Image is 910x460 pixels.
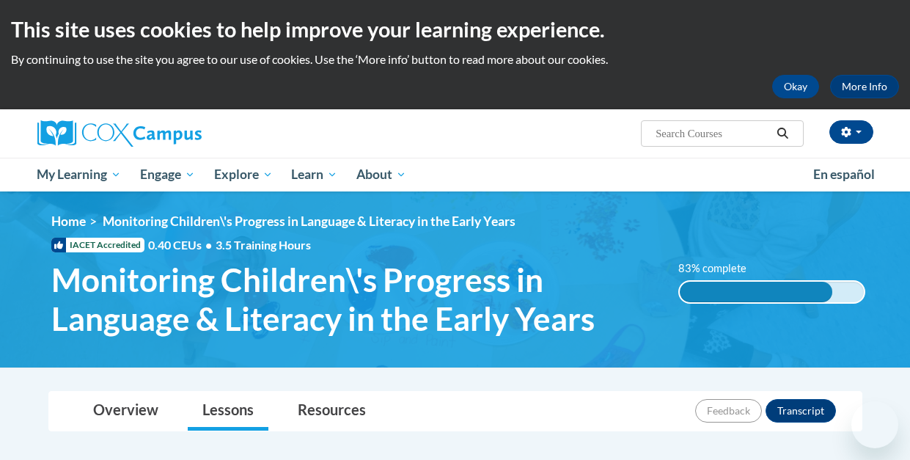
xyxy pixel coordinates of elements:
[205,238,212,252] span: •
[26,158,884,191] div: Main menu
[28,158,131,191] a: My Learning
[771,125,793,142] button: Search
[37,120,301,147] a: Cox Campus
[829,120,873,144] button: Account Settings
[678,260,763,277] label: 83% complete
[654,125,771,142] input: Search Courses
[291,166,337,183] span: Learn
[37,120,202,147] img: Cox Campus
[356,166,406,183] span: About
[804,159,884,190] a: En español
[282,158,347,191] a: Learn
[283,392,381,431] a: Resources
[205,158,282,191] a: Explore
[695,399,762,423] button: Feedback
[766,399,836,423] button: Transcript
[148,237,216,253] span: 0.40 CEUs
[772,75,819,98] button: Okay
[851,401,898,448] iframe: Button to launch messaging window
[11,51,899,67] p: By continuing to use the site you agree to our use of cookies. Use the ‘More info’ button to read...
[140,166,195,183] span: Engage
[347,158,416,191] a: About
[830,75,899,98] a: More Info
[188,392,268,431] a: Lessons
[51,213,86,229] a: Home
[813,167,875,182] span: En español
[131,158,205,191] a: Engage
[680,282,832,302] div: 83% complete
[214,166,273,183] span: Explore
[78,392,173,431] a: Overview
[37,166,121,183] span: My Learning
[11,15,899,44] h2: This site uses cookies to help improve your learning experience.
[216,238,311,252] span: 3.5 Training Hours
[103,213,515,229] span: Monitoring Children\'s Progress in Language & Literacy in the Early Years
[51,238,144,252] span: IACET Accredited
[51,260,656,338] span: Monitoring Children\'s Progress in Language & Literacy in the Early Years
